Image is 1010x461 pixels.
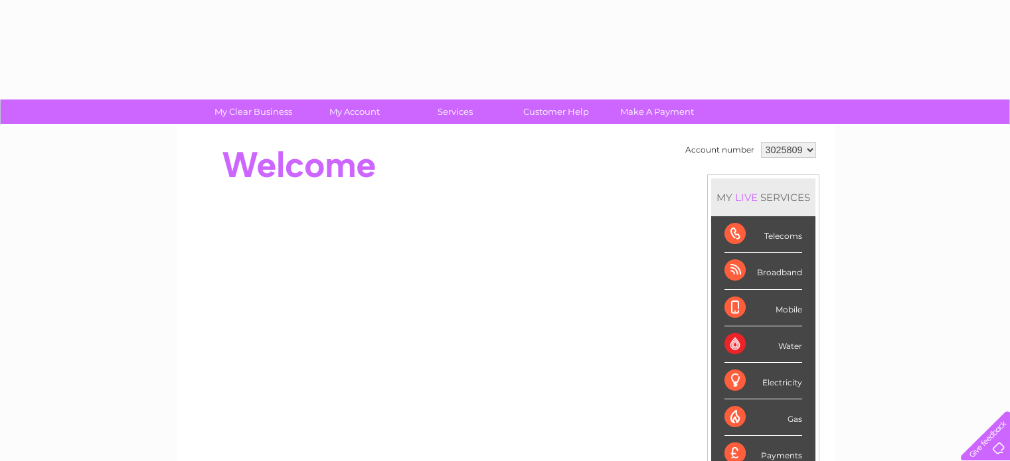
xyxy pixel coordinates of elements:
a: Make A Payment [602,99,712,124]
a: Services [400,99,510,124]
div: MY SERVICES [711,178,815,216]
div: Mobile [724,290,802,326]
a: My Account [299,99,409,124]
a: My Clear Business [199,99,308,124]
div: Telecoms [724,216,802,253]
div: Water [724,326,802,363]
div: Gas [724,399,802,436]
div: LIVE [732,191,760,204]
td: Account number [682,139,758,161]
a: Customer Help [501,99,611,124]
div: Broadband [724,253,802,289]
div: Electricity [724,363,802,399]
